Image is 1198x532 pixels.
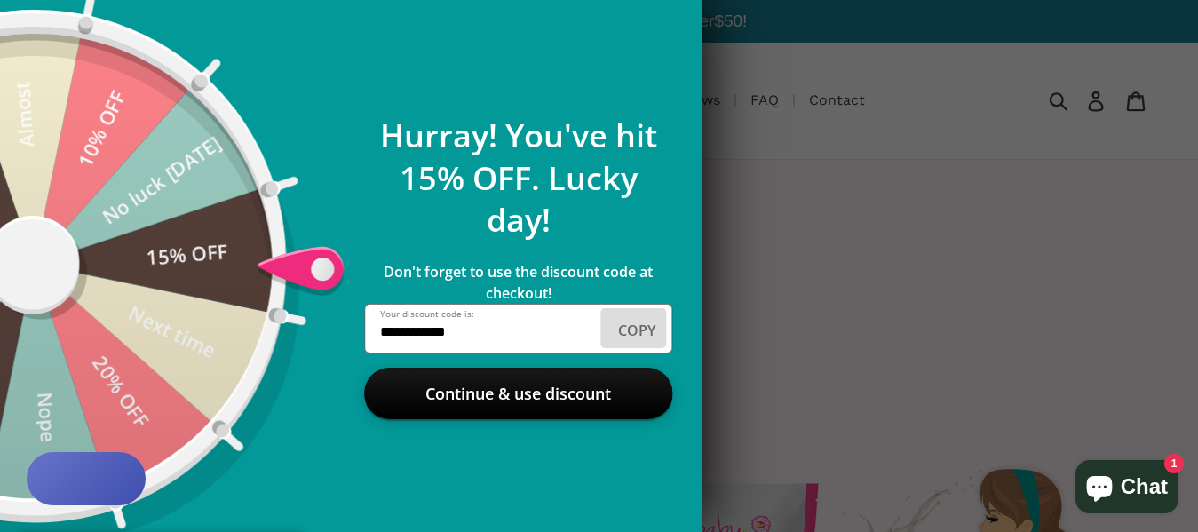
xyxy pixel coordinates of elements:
div: Copy [600,308,666,348]
label: Your discount code is: [380,309,474,318]
button: Rewards [27,452,146,505]
div: Don't forget to use the discount code at checkout! [364,261,672,304]
inbox-online-store-chat: Shopify online store chat [1070,460,1184,518]
div: Hurray! You've hit 15% OFF. Lucky day! [364,115,672,242]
